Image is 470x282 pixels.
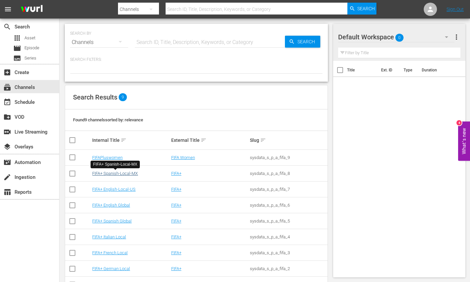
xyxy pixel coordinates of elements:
[250,266,327,271] div: sysdata_s_p_a_fifa_2
[250,171,327,176] div: sysdata_s_p_a_fifa_8
[400,61,418,79] th: Type
[24,55,36,61] span: Series
[121,137,127,143] span: sort
[92,136,169,144] div: Internal Title
[250,203,327,208] div: sysdata_s_p_a_fifa_6
[70,57,323,62] p: Search Filters:
[13,44,21,52] span: Episode
[24,45,39,51] span: Episode
[377,61,400,79] th: Ext. ID
[338,28,455,46] div: Default Workspace
[347,3,376,15] button: Search
[458,121,470,161] button: Open Feedback Widget
[3,113,11,121] span: VOD
[70,33,128,52] div: Channels
[92,219,132,223] a: FIFA+ Spanish Global
[250,219,327,223] div: sysdata_s_p_a_fifa_5
[92,155,123,160] a: FIFAPluswomen
[171,155,195,160] a: FIFA Women
[357,3,375,15] span: Search
[418,61,457,79] th: Duration
[24,35,35,41] span: Asset
[4,5,12,13] span: menu
[3,158,11,166] span: Automation
[16,2,48,17] img: ans4CAIJ8jUAAAAAAAAAAAAAAAAAAAAAAAAgQb4GAAAAAAAAAAAAAAAAAAAAAAAAJMjXAAAAAAAAAAAAAAAAAAAAAAAAgAT5G...
[456,120,462,125] div: 4
[171,187,181,192] a: FIFA+
[295,36,320,48] span: Search
[13,54,21,62] span: Series
[250,234,327,239] div: sysdata_s_p_a_fifa_4
[171,203,181,208] a: FIFA+
[285,36,320,48] button: Search
[93,162,137,167] div: FIFA+ Spanish-Local-MX
[250,155,327,160] div: sysdata_s_p_a_fifa_9
[250,136,327,144] div: Slug
[73,93,117,101] span: Search Results
[452,33,460,41] span: more_vert
[3,98,11,106] span: Schedule
[3,83,11,91] span: Channels
[92,203,130,208] a: FIFA+ English Global
[92,187,136,192] a: FIFA+ English-Local-US
[119,93,127,101] span: 9
[171,136,248,144] div: External Title
[73,117,143,122] span: Found 9 channels sorted by: relevance
[3,173,11,181] span: Ingestion
[201,137,207,143] span: sort
[452,29,460,45] button: more_vert
[260,137,266,143] span: sort
[92,266,130,271] a: FIFA+ German Local
[3,68,11,76] span: Create
[171,266,181,271] a: FIFA+
[92,234,126,239] a: FIFA+ Italian Local
[3,128,11,136] span: Live Streaming
[171,250,181,255] a: FIFA+
[171,219,181,223] a: FIFA+
[250,187,327,192] div: sysdata_s_p_a_fifa_7
[171,171,181,176] a: FIFA+
[3,23,11,31] span: Search
[395,31,404,45] span: 0
[3,143,11,151] span: Overlays
[92,171,138,176] a: FIFA+ Spanish-Local-MX
[347,61,377,79] th: Title
[250,250,327,255] div: sysdata_s_p_a_fifa_3
[171,234,181,239] a: FIFA+
[447,7,464,12] a: Sign Out
[13,34,21,42] span: Asset
[92,250,128,255] a: FIFA+ French Local
[3,188,11,196] span: Reports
